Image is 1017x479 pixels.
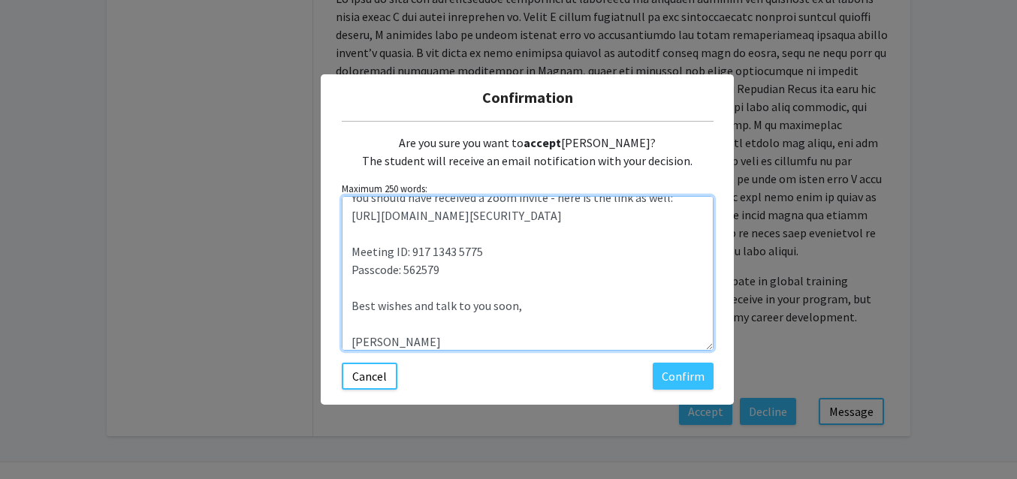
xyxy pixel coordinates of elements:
div: Are you sure you want to [PERSON_NAME]? The student will receive an email notification with your ... [342,122,714,182]
iframe: Chat [11,411,64,468]
button: Cancel [342,363,397,390]
h5: Confirmation [333,86,722,109]
b: accept [524,135,561,150]
textarea: Customize the message being sent to the student... [342,196,714,351]
button: Confirm [653,363,714,390]
small: Maximum 250 words: [342,182,714,196]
